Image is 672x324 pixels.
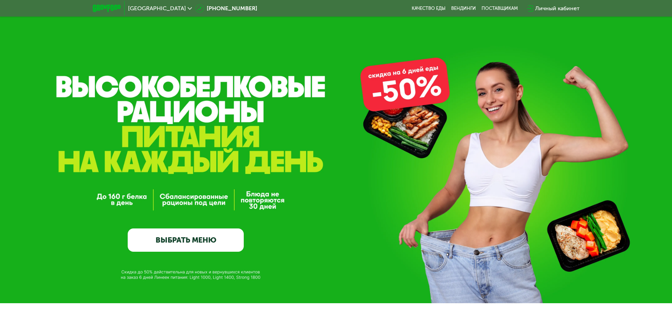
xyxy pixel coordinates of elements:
[128,6,186,11] span: [GEOGRAPHIC_DATA]
[195,4,257,13] a: [PHONE_NUMBER]
[451,6,476,11] a: Вендинги
[535,4,580,13] div: Личный кабинет
[128,228,244,252] a: ВЫБРАТЬ МЕНЮ
[482,6,518,11] div: поставщикам
[412,6,446,11] a: Качество еды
